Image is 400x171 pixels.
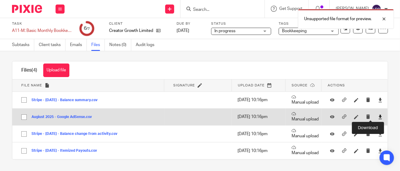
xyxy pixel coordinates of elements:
p: [DATE] 10:16pm [238,114,283,120]
p: Manual upload [292,95,319,105]
div: A11-M: Basic Monthly Bookkeeping [12,28,72,34]
span: [DATE] [177,29,189,33]
button: Augiust 2025 - Google AdSense.csv [32,115,96,119]
span: Signature [173,84,195,87]
a: Download [378,148,383,154]
a: Emails [70,39,87,51]
label: Due by [177,21,204,26]
span: (4) [32,68,37,73]
span: File name [21,84,42,87]
img: Pixie [12,5,42,13]
label: Task [12,21,72,26]
button: Stripe - [DATE] - Balance summary.csv [32,98,102,102]
p: [DATE] 10:16pm [238,131,283,137]
a: Download [378,131,383,137]
span: Upload date [238,84,265,87]
button: Stripe - [DATE] - Balance change from activity.csv [32,132,122,136]
p: [DATE] 10:16pm [238,148,283,154]
button: Stripe - [DATE] - Itemized Payouts.csv [32,149,102,153]
span: In progress [214,29,235,33]
p: Unsupported file format for preview. [304,16,371,22]
p: [DATE] 10:16pm [238,97,283,103]
input: Select [18,111,30,123]
a: Client tasks [39,39,65,51]
p: Manual upload [292,129,319,139]
div: 6 [84,25,90,32]
img: svg%3E [372,4,381,14]
a: Audit logs [136,39,159,51]
a: Download [378,97,383,103]
span: Bookkeeping [282,29,307,33]
p: Manual upload [292,145,319,156]
a: Subtasks [12,39,34,51]
a: Download [378,114,383,120]
small: /7 [86,27,90,30]
a: Files [91,39,105,51]
p: Manual upload [292,112,319,122]
input: Select [18,128,30,140]
a: Notes (0) [109,39,131,51]
h1: Files [21,67,37,73]
input: Select [18,94,30,106]
button: Upload file [43,64,69,77]
span: Source [292,84,308,87]
input: Search [192,7,247,13]
label: Client [109,21,169,26]
p: Creator Growth Limited [109,28,153,34]
input: Select [18,145,30,157]
span: Actions [328,84,345,87]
